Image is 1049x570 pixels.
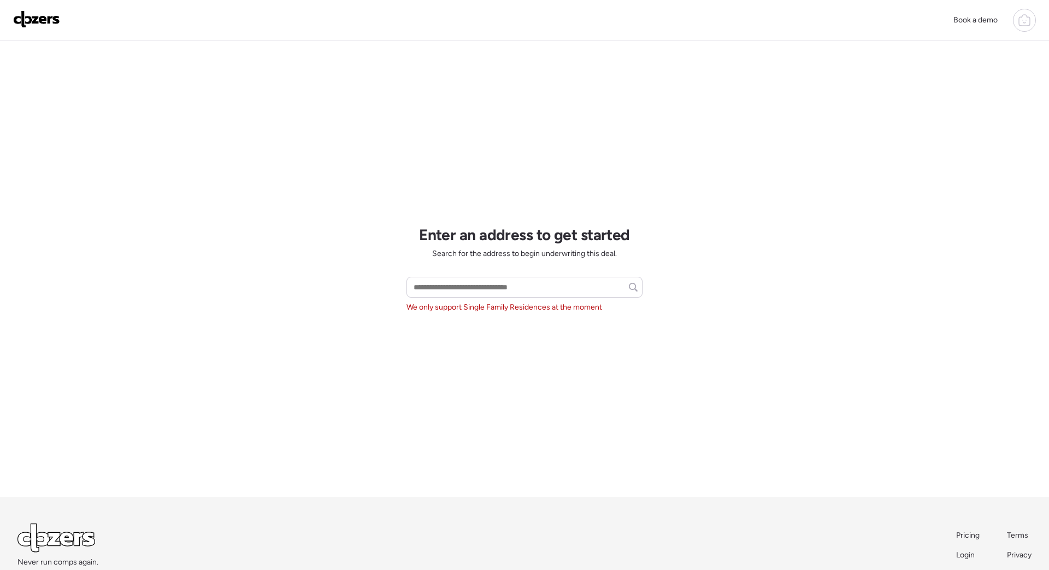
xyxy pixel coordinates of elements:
[406,302,602,313] span: We only support Single Family Residences at the moment
[956,550,975,560] span: Login
[1007,531,1028,540] span: Terms
[419,225,630,244] h1: Enter an address to get started
[432,248,617,259] span: Search for the address to begin underwriting this deal.
[956,530,981,541] a: Pricing
[1007,550,1032,561] a: Privacy
[17,524,95,552] img: Logo Light
[13,10,60,28] img: Logo
[956,550,981,561] a: Login
[1007,550,1032,560] span: Privacy
[1007,530,1032,541] a: Terms
[953,15,998,25] span: Book a demo
[956,531,980,540] span: Pricing
[17,557,98,568] span: Never run comps again.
